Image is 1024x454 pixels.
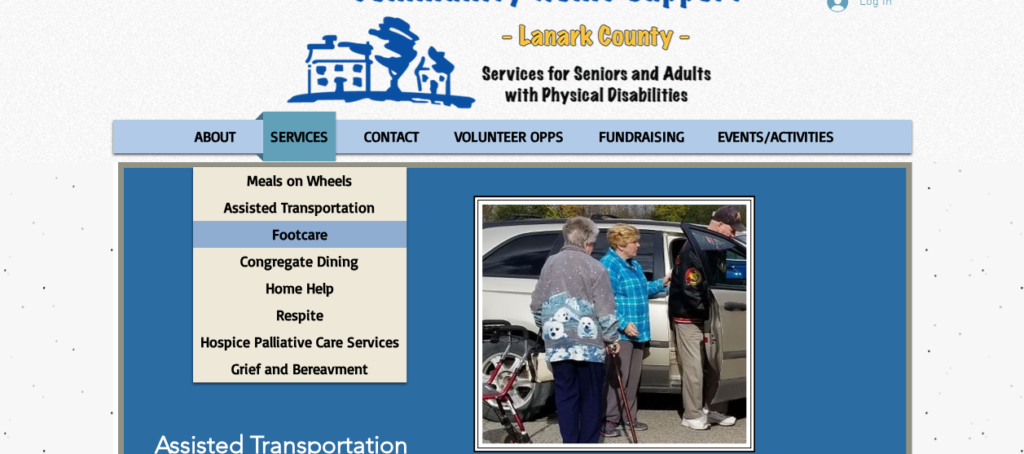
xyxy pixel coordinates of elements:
[217,194,382,221] p: Assisted Transportation
[233,248,366,275] p: Congregate Dining
[439,112,579,161] a: VOLUNTEER OPPS
[447,112,571,161] p: VOLUNTEER OPPS
[702,112,850,161] a: EVENTS/ACTIVITIES
[193,194,407,221] a: Assisted Transportation
[710,112,842,161] p: EVENTS/ACTIVITIES
[482,205,746,443] img: Clients Ed and Sally Conroy Volunteer Na
[224,355,376,382] p: Grief and Bereavment
[193,221,407,248] a: Footcare
[193,248,407,275] a: Congregate Dining
[187,112,243,161] p: ABOUT
[258,275,341,302] p: Home Help
[583,112,698,161] a: FUNDRAISING
[269,302,331,328] p: Respite
[348,112,435,161] a: CONTACT
[193,167,407,194] a: Meals on Wheels
[591,112,692,161] p: FUNDRAISING
[357,112,426,161] p: CONTACT
[263,112,336,161] p: SERVICES
[178,112,251,161] a: ABOUT
[193,275,407,302] a: Home Help
[193,302,407,328] a: Respite
[240,167,359,194] p: Meals on Wheels
[113,112,912,161] nav: Site
[255,112,344,161] a: SERVICES
[193,328,407,355] a: Hospice Palliative Care Services
[265,221,335,248] p: Footcare
[193,355,407,382] a: Grief and Bereavment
